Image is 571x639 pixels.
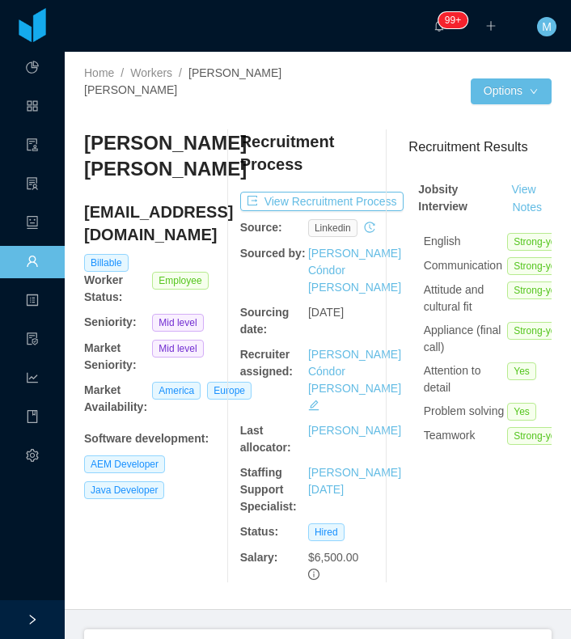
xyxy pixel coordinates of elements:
[308,348,401,395] a: [PERSON_NAME] Cóndor [PERSON_NAME]
[84,201,221,246] h4: [EMAIL_ADDRESS][DOMAIN_NAME]
[364,222,375,233] i: icon: history
[424,281,508,315] div: Attitude and cultural fit
[434,20,445,32] i: icon: bell
[26,285,39,319] a: icon: profile
[240,424,291,454] b: Last allocator:
[84,481,164,499] span: Java Developer
[240,551,278,564] b: Salary:
[240,130,377,176] h4: Recruitment Process
[507,257,567,275] span: Strong-yes
[152,340,203,358] span: Mid level
[507,362,536,380] span: Yes
[240,466,297,513] b: Staffing Support Specialist:
[485,20,497,32] i: icon: plus
[84,273,123,303] b: Worker Status:
[308,523,345,541] span: Hired
[179,66,182,79] span: /
[152,382,201,400] span: America
[121,66,124,79] span: /
[84,455,165,473] span: AEM Developer
[26,207,39,241] a: icon: robot
[240,221,282,234] b: Source:
[308,424,401,437] a: [PERSON_NAME]
[207,382,252,400] span: Europe
[84,315,137,328] b: Seniority:
[507,281,567,299] span: Strong-yes
[505,183,541,196] a: View
[240,247,306,260] b: Sourced by:
[240,192,404,211] button: icon: exportView Recruitment Process
[26,442,39,474] i: icon: setting
[152,272,208,290] span: Employee
[26,91,39,125] a: icon: appstore
[26,246,39,280] a: icon: user
[26,403,39,435] i: icon: book
[240,348,293,378] b: Recruiter assigned:
[542,17,552,36] span: M
[424,257,508,274] div: Communication
[424,403,508,420] div: Problem solving
[471,78,552,104] button: Optionsicon: down
[152,314,203,332] span: Mid level
[130,66,172,79] a: Workers
[424,362,508,396] div: Attention to detail
[424,322,508,356] div: Appliance (final call)
[418,183,467,213] strong: Jobsity Interview
[507,233,567,251] span: Strong-yes
[84,254,129,272] span: Billable
[507,427,567,445] span: Strong-yes
[84,432,209,445] b: Software development :
[84,383,147,413] b: Market Availability:
[408,137,552,157] h3: Recruitment Results
[84,130,247,183] h3: [PERSON_NAME] [PERSON_NAME]
[240,306,290,336] b: Sourcing date:
[240,525,278,538] b: Status:
[26,52,39,86] a: icon: pie-chart
[308,306,344,319] span: [DATE]
[308,400,319,411] i: icon: edit
[26,170,39,202] i: icon: solution
[308,551,358,564] span: $6,500.00
[308,219,357,237] span: linkedin
[507,403,536,421] span: Yes
[308,569,319,580] span: info-circle
[240,195,404,208] a: icon: exportView Recruitment Process
[26,129,39,163] a: icon: audit
[84,66,114,79] a: Home
[424,233,508,250] div: English
[424,427,508,444] div: Teamwork
[507,322,567,340] span: Strong-yes
[438,12,467,28] sup: 2157
[308,247,401,294] a: [PERSON_NAME] Cóndor [PERSON_NAME]
[308,466,401,496] a: [PERSON_NAME][DATE]
[26,325,39,358] i: icon: file-protect
[26,364,39,396] i: icon: line-chart
[505,198,548,218] button: Notes
[84,341,137,371] b: Market Seniority:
